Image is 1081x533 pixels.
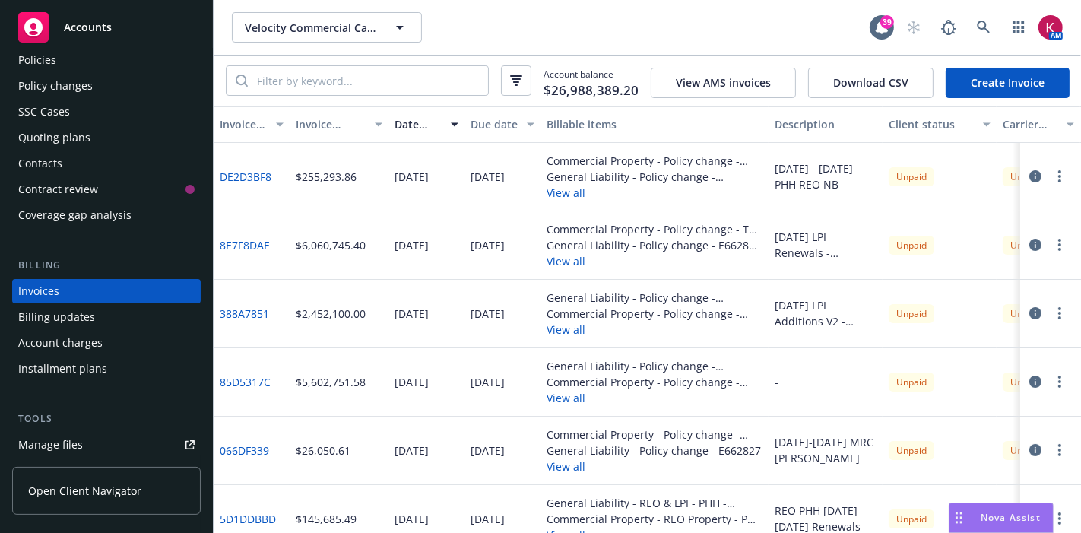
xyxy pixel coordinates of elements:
[12,203,201,227] a: Coverage gap analysis
[889,167,934,186] div: Unpaid
[12,125,201,150] a: Quoting plans
[12,258,201,273] div: Billing
[775,229,877,261] div: [DATE] LPI Renewals - Provisional
[547,374,762,390] div: Commercial Property - Policy change - E662825 - PHH
[296,116,366,132] div: Invoice amount
[18,125,90,150] div: Quoting plans
[775,434,877,466] div: [DATE]-[DATE] MRC [PERSON_NAME]
[1003,373,1048,392] div: Unpaid
[1003,12,1034,43] a: Switch app
[395,237,429,253] div: [DATE]
[547,116,762,132] div: Billable items
[464,106,540,143] button: Due date
[808,68,934,98] button: Download CSV
[997,106,1080,143] button: Carrier status
[775,297,877,329] div: [DATE] LPI Additions V2 - Provisional
[12,6,201,49] a: Accounts
[395,443,429,458] div: [DATE]
[18,151,62,176] div: Contacts
[12,433,201,457] a: Manage files
[28,483,141,499] span: Open Client Navigator
[296,237,366,253] div: $6,060,745.40
[547,427,762,443] div: Commercial Property - Policy change - E662826
[471,511,505,527] div: [DATE]
[296,511,357,527] div: $145,685.49
[471,116,518,132] div: Due date
[18,331,103,355] div: Account charges
[18,433,83,457] div: Manage files
[769,106,883,143] button: Description
[968,12,999,43] a: Search
[232,12,422,43] button: Velocity Commercial Capital
[1003,116,1057,132] div: Carrier status
[12,357,201,381] a: Installment plans
[18,74,93,98] div: Policy changes
[18,279,59,303] div: Invoices
[547,185,762,201] button: View all
[18,100,70,124] div: SSC Cases
[12,279,201,303] a: Invoices
[547,458,762,474] button: View all
[775,116,877,132] div: Description
[395,511,429,527] div: [DATE]
[547,443,762,458] div: General Liability - Policy change - E662827
[220,116,267,132] div: Invoice ID
[248,66,488,95] input: Filter by keyword...
[471,169,505,185] div: [DATE]
[889,116,974,132] div: Client status
[395,306,429,322] div: [DATE]
[651,68,796,98] button: View AMS invoices
[1003,236,1048,255] div: Unpaid
[934,12,964,43] a: Report a Bug
[296,443,350,458] div: $26,050.61
[220,443,269,458] a: 066DF339
[12,411,201,427] div: Tools
[775,160,877,192] div: [DATE] - [DATE] PHH REO NB
[214,106,290,143] button: Invoice ID
[883,106,997,143] button: Client status
[12,48,201,72] a: Policies
[547,322,762,338] button: View all
[471,443,505,458] div: [DATE]
[12,305,201,329] a: Billing updates
[540,106,769,143] button: Billable items
[471,237,505,253] div: [DATE]
[889,441,934,460] div: Unpaid
[395,169,429,185] div: [DATE]
[547,358,762,374] div: General Liability - Policy change - E662827-PHH-NB
[547,511,762,527] div: Commercial Property - REO Property - PHH - E662826 - PHH
[1003,441,1048,460] div: Unpaid
[18,305,95,329] div: Billing updates
[296,169,357,185] div: $255,293.86
[18,357,107,381] div: Installment plans
[395,116,442,132] div: Date issued
[889,509,934,528] div: Unpaid
[547,306,762,322] div: Commercial Property - Policy change - E662825 - PHH
[547,495,762,511] div: General Liability - REO & LPI - PHH - E662827 - PHH
[547,253,762,269] button: View all
[220,237,270,253] a: 8E7F8DAE
[544,68,639,94] span: Account balance
[296,306,366,322] div: $2,452,100.00
[880,15,894,29] div: 39
[12,151,201,176] a: Contacts
[388,106,464,143] button: Date issued
[544,81,639,100] span: $26,988,389.20
[949,503,968,532] div: Drag to move
[1038,15,1063,40] img: photo
[64,21,112,33] span: Accounts
[18,203,132,227] div: Coverage gap analysis
[12,177,201,201] a: Contract review
[12,74,201,98] a: Policy changes
[18,48,56,72] div: Policies
[290,106,388,143] button: Invoice amount
[220,306,269,322] a: 388A7851
[981,511,1041,524] span: Nova Assist
[889,373,934,392] div: Unpaid
[889,304,934,323] div: Unpaid
[245,20,376,36] span: Velocity Commercial Capital
[220,511,276,527] a: 5D1DDBBD
[220,169,271,185] a: DE2D3BF8
[899,12,929,43] a: Start snowing
[547,237,762,253] div: General Liability - Policy change - E662827 - PHH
